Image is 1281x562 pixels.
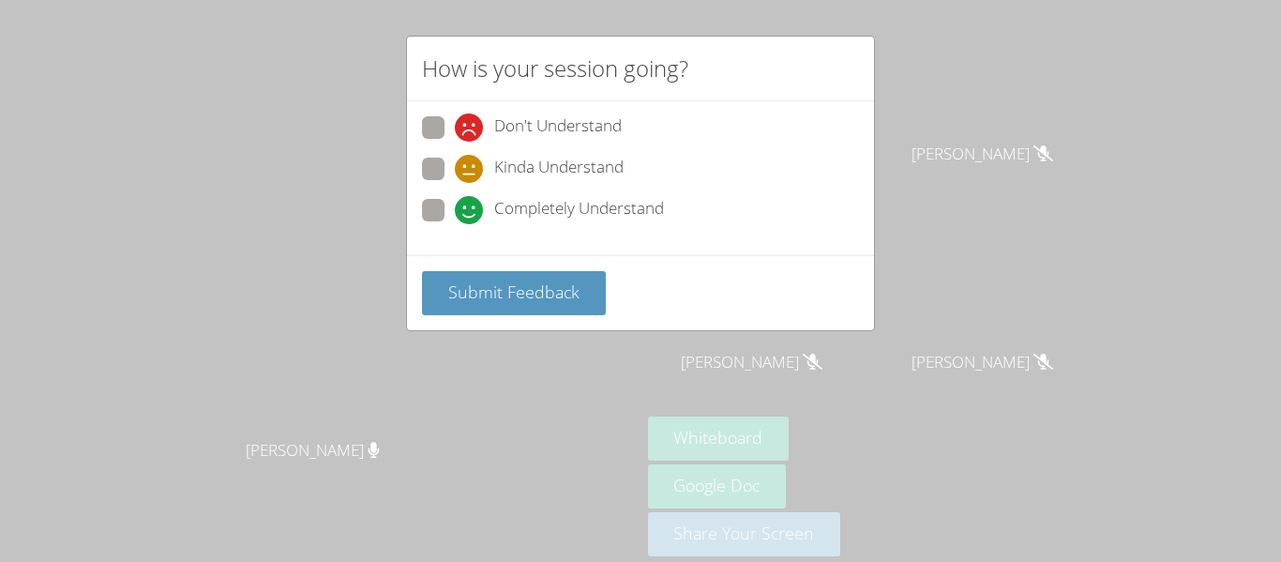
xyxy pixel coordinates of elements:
h2: How is your session going? [422,52,688,85]
span: Kinda Understand [494,155,624,183]
span: Don't Understand [494,114,622,142]
span: Submit Feedback [448,281,580,303]
button: Submit Feedback [422,271,606,315]
span: Completely Understand [494,196,664,224]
